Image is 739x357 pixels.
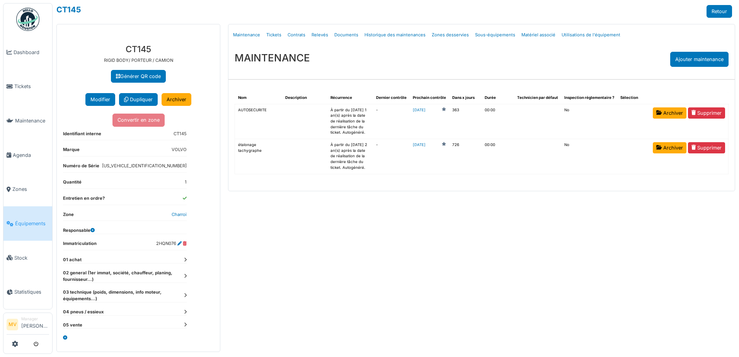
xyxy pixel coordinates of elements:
li: [PERSON_NAME] [21,316,49,333]
td: 726 [449,139,482,174]
a: Supprimer [688,142,725,153]
td: 00:00 [482,104,514,139]
td: 00:00 [482,139,514,174]
li: MV [7,319,18,330]
a: CT145 [56,5,81,14]
td: 363 [449,104,482,139]
a: Statistiques [3,275,52,309]
span: Stock [14,254,49,262]
a: Relevés [308,26,331,44]
dt: 01 achat [63,257,187,263]
td: - [373,104,410,139]
a: Générer QR code [111,70,166,83]
h3: MAINTENANCE [235,52,310,64]
a: Contrats [284,26,308,44]
dt: 02 general (1er immat, société, chauffeur, planing, fournisseur...) [63,270,187,283]
a: Archiver [653,107,686,119]
dt: 03 technique (poids, dimensions, info moteur, équipements...) [63,289,187,302]
img: Badge_color-CXgf-gQk.svg [16,8,39,31]
dt: Marque [63,146,80,156]
dt: Numéro de Série [63,163,99,172]
a: Tickets [263,26,284,44]
h3: CT145 [63,44,214,54]
a: Documents [331,26,361,44]
a: Matériel associé [518,26,559,44]
dd: [US_VEHICLE_IDENTIFICATION_NUMBER] [102,163,187,169]
dt: Quantité [63,179,82,189]
th: Description [282,92,328,104]
td: - [373,139,410,174]
th: Technicien par défaut [514,92,561,104]
div: Ajouter maintenance [670,52,729,67]
span: Tickets [14,83,49,90]
th: Prochain contrôle [410,92,449,104]
a: Supprimer [688,107,725,119]
a: Charroi [172,212,187,217]
dt: Zone [63,211,74,221]
a: Zones desservies [429,26,472,44]
a: Zones [3,172,52,207]
th: Dans x jours [449,92,482,104]
th: Sélection [617,92,650,104]
a: Archiver [162,93,191,106]
a: Stock [3,241,52,275]
dt: Immatriculation [63,240,97,250]
a: Historique des maintenances [361,26,429,44]
span: translation missing: fr.shared.no [564,143,569,147]
span: Zones [12,185,49,193]
a: Utilisations de l'équipement [559,26,623,44]
dd: 2HQN076 [156,240,187,247]
td: AUTOSECURITE [235,104,282,139]
td: étalonage tachygraphe [235,139,282,174]
th: Nom [235,92,282,104]
a: Retour [707,5,732,18]
th: Durée [482,92,514,104]
dd: 1 [185,179,187,185]
a: Tickets [3,70,52,104]
dt: 04 pneus / essieux [63,309,187,315]
td: À partir du [DATE] 1 an(s) après la date de réalisation de la dernière tâche du ticket. Autogénéré. [327,104,373,139]
a: Dupliquer [119,93,158,106]
td: À partir du [DATE] 2 an(s) après la date de réalisation de la dernière tâche du ticket. Autogénéré. [327,139,373,174]
span: Dashboard [14,49,49,56]
a: Sous-équipements [472,26,518,44]
span: Maintenance [15,117,49,124]
a: Maintenance [3,104,52,138]
a: Équipements [3,206,52,241]
button: Modifier [85,93,115,106]
span: Équipements [15,220,49,227]
th: Inspection réglementaire ? [561,92,617,104]
dt: 05 vente [63,322,187,328]
a: MV Manager[PERSON_NAME] [7,316,49,335]
dd: VOLVO [172,146,187,153]
a: Agenda [3,138,52,172]
dt: Responsable [63,227,95,234]
dd: CT145 [174,131,187,137]
a: Archiver [653,142,686,153]
a: [DATE] [413,142,426,148]
span: Statistiques [14,288,49,296]
th: Dernier contrôle [373,92,410,104]
th: Récurrence [327,92,373,104]
a: [DATE] [413,107,426,113]
p: RIGID BODY/ PORTEUR / CAMION [63,57,214,64]
span: Agenda [13,151,49,159]
dt: Identifiant interne [63,131,101,140]
a: Maintenance [230,26,263,44]
div: Manager [21,316,49,322]
a: Dashboard [3,35,52,70]
dt: Entretien en ordre? [63,195,105,205]
span: translation missing: fr.shared.no [564,108,569,112]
